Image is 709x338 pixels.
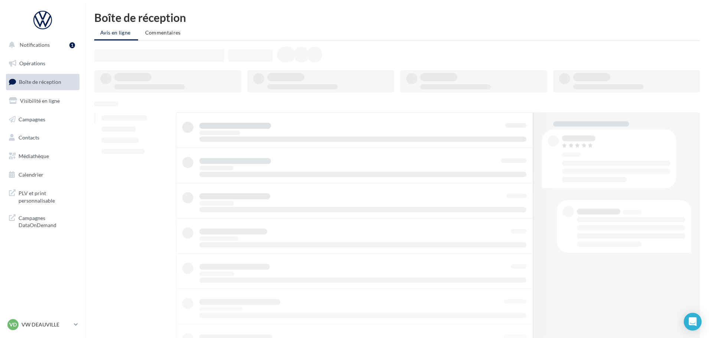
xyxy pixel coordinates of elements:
span: Contacts [19,134,39,141]
span: Campagnes [19,116,45,122]
span: Calendrier [19,171,43,178]
a: Calendrier [4,167,81,183]
span: Commentaires [145,29,181,36]
a: Contacts [4,130,81,145]
span: Opérations [19,60,45,66]
div: 1 [69,42,75,48]
a: PLV et print personnalisable [4,185,81,207]
span: Médiathèque [19,153,49,159]
p: VW DEAUVILLE [22,321,71,328]
a: Opérations [4,56,81,71]
span: Notifications [20,42,50,48]
button: Notifications 1 [4,37,78,53]
span: Boîte de réception [19,79,61,85]
span: Campagnes DataOnDemand [19,213,76,229]
div: Open Intercom Messenger [684,313,702,331]
div: Boîte de réception [94,12,700,23]
a: Médiathèque [4,148,81,164]
a: Campagnes [4,112,81,127]
a: Boîte de réception [4,74,81,90]
a: VD VW DEAUVILLE [6,318,79,332]
span: VD [9,321,17,328]
a: Visibilité en ligne [4,93,81,109]
span: Visibilité en ligne [20,98,60,104]
span: PLV et print personnalisable [19,188,76,204]
a: Campagnes DataOnDemand [4,210,81,232]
